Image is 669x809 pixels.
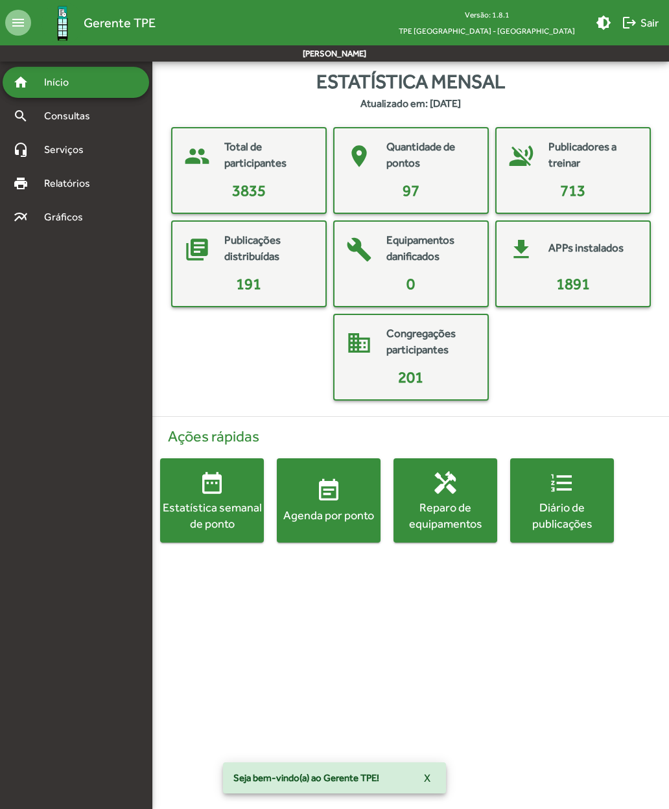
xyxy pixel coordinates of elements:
[406,275,415,292] span: 0
[386,325,475,358] mat-card-title: Congregações participantes
[178,230,217,269] mat-icon: library_books
[36,75,88,90] span: Início
[160,458,264,543] button: Estatística semanal de ponto
[510,499,614,532] div: Diário de publicações
[393,499,497,532] div: Reparo de equipamentos
[360,96,461,111] strong: Atualizado em: [DATE]
[622,11,659,34] span: Sair
[13,176,29,191] mat-icon: print
[236,275,261,292] span: 191
[393,458,497,543] button: Reparo de equipamentos
[616,11,664,34] button: Sair
[388,6,585,23] div: Versão: 1.8.1
[13,108,29,124] mat-icon: search
[199,470,225,496] mat-icon: date_range
[549,470,575,496] mat-icon: format_list_numbered
[13,209,29,225] mat-icon: multiline_chart
[178,137,217,176] mat-icon: people
[224,139,312,172] mat-card-title: Total de participantes
[13,75,29,90] mat-icon: home
[398,368,423,386] span: 201
[31,2,156,44] a: Gerente TPE
[340,137,379,176] mat-icon: place
[316,478,342,504] mat-icon: event_note
[36,176,107,191] span: Relatórios
[233,771,379,784] span: Seja bem-vindo(a) ao Gerente TPE!
[556,275,590,292] span: 1891
[316,67,505,96] span: Estatística mensal
[160,499,264,532] div: Estatística semanal de ponto
[5,10,31,36] mat-icon: menu
[232,182,266,199] span: 3835
[36,108,107,124] span: Consultas
[414,766,441,790] button: X
[277,507,381,523] div: Agenda por ponto
[13,142,29,158] mat-icon: headset_mic
[622,15,637,30] mat-icon: logout
[84,12,156,33] span: Gerente TPE
[41,2,84,44] img: Logo
[160,427,661,445] h4: Ações rápidas
[340,323,379,362] mat-icon: domain
[36,142,101,158] span: Serviços
[548,240,624,257] mat-card-title: APPs instalados
[510,458,614,543] button: Diário de publicações
[224,232,312,265] mat-card-title: Publicações distribuídas
[388,23,585,39] span: TPE [GEOGRAPHIC_DATA] - [GEOGRAPHIC_DATA]
[596,15,611,30] mat-icon: brightness_medium
[386,232,475,265] mat-card-title: Equipamentos danificados
[502,230,541,269] mat-icon: get_app
[502,137,541,176] mat-icon: voice_over_off
[424,766,430,790] span: X
[403,182,419,199] span: 97
[277,458,381,543] button: Agenda por ponto
[548,139,637,172] mat-card-title: Publicadores a treinar
[560,182,585,199] span: 713
[386,139,475,172] mat-card-title: Quantidade de pontos
[432,470,458,496] mat-icon: handyman
[340,230,379,269] mat-icon: build
[36,209,100,225] span: Gráficos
